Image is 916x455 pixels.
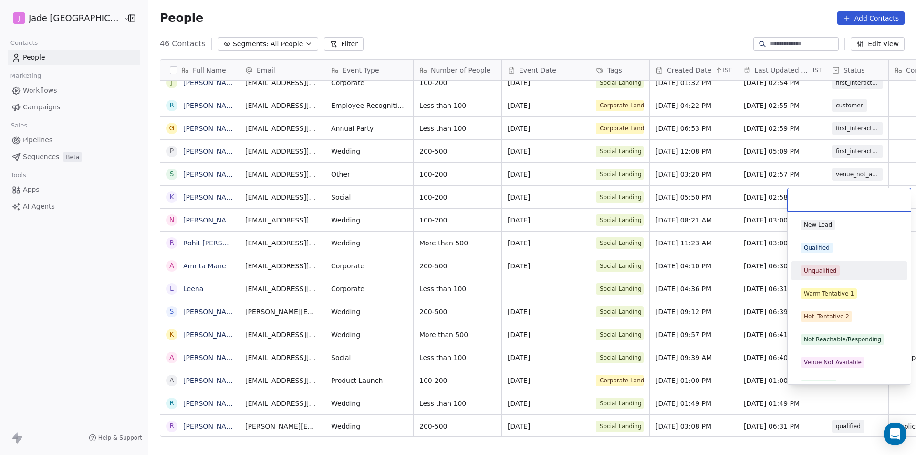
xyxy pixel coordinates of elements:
div: New Lead [804,221,832,229]
div: Qualified [804,243,830,252]
div: Venue Not Available [804,358,862,367]
div: Unqualified [804,266,837,275]
div: Hot -Tentative 2 [804,312,849,321]
div: Not Reachable/Responding [804,335,881,344]
div: Warm-Tentative 1 [804,289,854,298]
